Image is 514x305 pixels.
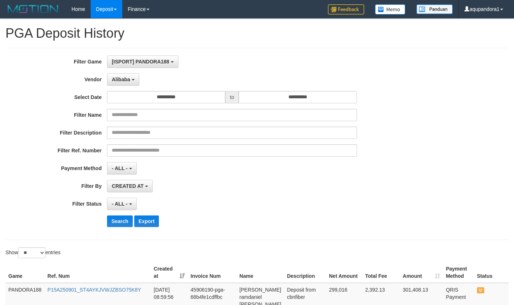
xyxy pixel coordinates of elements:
[134,215,159,227] button: Export
[284,262,326,283] th: Description
[112,59,169,65] span: [ISPORT] PANDORA188
[112,183,144,189] span: CREATED AT
[362,262,400,283] th: Total Fee
[45,262,151,283] th: Ref. Num
[225,91,239,103] span: to
[477,287,484,293] span: UNPAID
[107,180,153,192] button: CREATED AT
[5,247,61,258] label: Show entries
[188,262,237,283] th: Invoice Num
[416,4,453,14] img: panduan.png
[5,4,61,15] img: MOTION_logo.png
[474,262,509,283] th: Status
[48,287,141,293] a: P15A250901_ST4AYKJVWJZBSO75K8Y
[107,55,178,68] button: [ISPORT] PANDORA188
[5,26,509,41] h1: PGA Deposit History
[328,4,364,15] img: Feedback.jpg
[375,4,406,15] img: Button%20Memo.svg
[237,262,284,283] th: Name
[107,73,139,86] button: Alibaba
[112,165,128,171] span: - ALL -
[151,262,188,283] th: Created at: activate to sort column ascending
[112,77,130,82] span: Alibaba
[112,201,128,207] span: - ALL -
[107,215,133,227] button: Search
[443,262,474,283] th: Payment Method
[5,262,45,283] th: Game
[400,262,443,283] th: Amount: activate to sort column ascending
[326,262,362,283] th: Net Amount
[107,198,136,210] button: - ALL -
[18,247,45,258] select: Showentries
[107,162,136,174] button: - ALL -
